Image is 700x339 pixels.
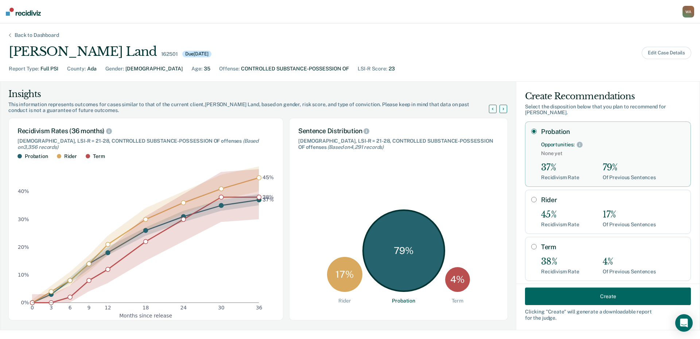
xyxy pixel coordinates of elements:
text: 37% [262,197,274,203]
div: Create Recommendations [525,90,691,102]
text: 18 [143,305,149,311]
div: Full PSI [40,65,58,73]
div: [DEMOGRAPHIC_DATA], LSI-R = 21-28, CONTROLLED SUBSTANCE-POSSESSION OF offenses [298,138,499,150]
label: Rider [541,196,685,204]
div: Recidivism Rate [541,269,579,275]
div: Term [93,153,105,159]
div: Open Intercom Messenger [675,314,693,332]
div: Age : [191,65,202,73]
button: Create [525,288,691,305]
div: 79 % [362,209,445,292]
div: Term [452,298,463,304]
text: 12 [105,305,111,311]
div: 4% [603,257,656,267]
div: Insights [8,88,498,100]
span: (Based on 3,356 records ) [17,138,258,150]
div: Select the disposition below that you plan to recommend for [PERSON_NAME] . [525,104,691,116]
text: 6 [69,305,72,311]
text: 10% [18,272,29,278]
text: 20% [18,244,29,250]
g: x-axis tick label [31,305,262,311]
div: W A [682,6,694,18]
g: x-axis label [119,313,172,319]
g: area [32,166,259,303]
div: Sentence Distribution [298,127,499,135]
button: WA [682,6,694,18]
div: Recidivism Rate [541,221,579,228]
div: 79% [603,162,656,173]
div: Recidivism Rates (36 months) [17,127,274,135]
text: 0% [21,300,29,305]
div: Opportunities: [541,142,575,148]
text: 30 [218,305,225,311]
div: 17 % [327,257,362,292]
div: Probation [392,298,415,304]
text: 24 [180,305,187,311]
div: Offense : [219,65,240,73]
div: [DEMOGRAPHIC_DATA] [125,65,183,73]
text: 30% [18,216,29,222]
img: Recidiviz [6,8,41,16]
div: 162501 [161,51,178,57]
span: None yet [541,150,685,157]
div: 4 % [445,267,470,292]
div: 37% [541,162,579,173]
text: 9 [87,305,91,311]
div: Rider [64,153,77,159]
text: Months since release [119,313,172,319]
div: Ada [87,65,97,73]
div: CONTROLLED SUBSTANCE-POSSESSION OF [241,65,349,73]
div: Of Previous Sentences [603,269,656,275]
div: 38% [541,257,579,267]
text: 3 [50,305,53,311]
div: County : [67,65,86,73]
label: Term [541,243,685,251]
div: [DEMOGRAPHIC_DATA], LSI-R = 21-28, CONTROLLED SUBSTANCE-POSSESSION OF offenses [17,138,274,150]
g: y-axis tick label [18,189,29,305]
div: Rider [338,298,351,304]
div: Report Type : [9,65,39,73]
div: Gender : [105,65,124,73]
div: Due [DATE] [182,51,211,57]
div: Recidivism Rate [541,174,579,181]
div: LSI-R Score : [358,65,387,73]
div: Clicking " Create " will generate a downloadable report for the judge. [525,309,691,321]
text: 40% [18,189,29,194]
div: This information represents outcomes for cases similar to that of the current client, [PERSON_NAM... [8,101,498,114]
text: 45% [262,175,274,181]
div: 45% [541,209,579,220]
div: Of Previous Sentences [603,174,656,181]
label: Probation [541,128,685,136]
button: Edit Case Details [642,47,691,59]
text: 0 [31,305,34,311]
g: dot [30,176,261,305]
span: (Based on 4,291 records ) [327,144,384,150]
div: 17% [603,209,656,220]
div: Back to Dashboard [6,32,68,38]
text: 38% [262,194,274,200]
div: 23 [389,65,395,73]
text: 36 [256,305,262,311]
div: 35 [204,65,210,73]
div: Probation [25,153,48,159]
div: Of Previous Sentences [603,221,656,228]
div: [PERSON_NAME] Land [9,44,157,59]
g: text [262,175,274,203]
